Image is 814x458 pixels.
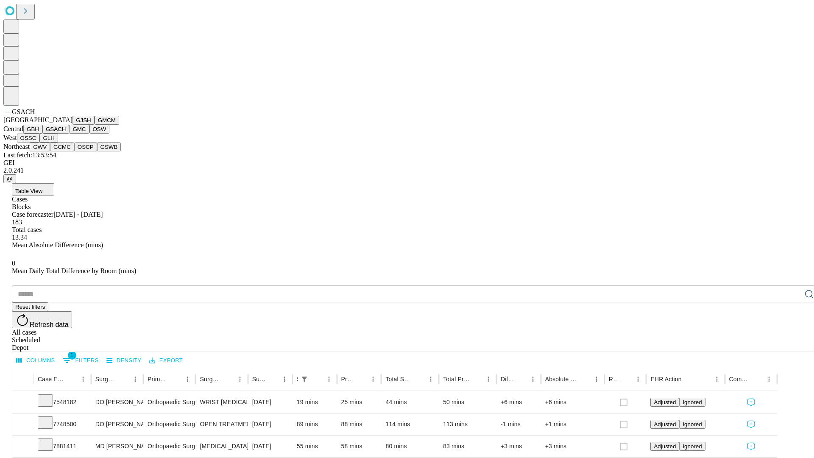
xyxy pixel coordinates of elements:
[95,436,139,457] div: MD [PERSON_NAME]
[711,373,723,385] button: Menu
[95,391,139,413] div: DO [PERSON_NAME] [PERSON_NAME]
[545,391,600,413] div: +6 mins
[385,413,435,435] div: 114 mins
[89,125,110,134] button: OSW
[683,421,702,427] span: Ignored
[38,376,64,383] div: Case Epic Id
[443,376,470,383] div: Total Predicted Duration
[69,125,89,134] button: GMC
[30,142,50,151] button: GWV
[355,373,367,385] button: Sort
[679,442,705,451] button: Ignored
[654,421,676,427] span: Adjusted
[632,373,644,385] button: Menu
[443,413,492,435] div: 113 mins
[74,142,97,151] button: OSCP
[38,413,87,435] div: 7748500
[385,436,435,457] div: 80 mins
[683,399,702,405] span: Ignored
[482,373,494,385] button: Menu
[501,376,514,383] div: Difference
[148,391,191,413] div: Orthopaedic Surgery
[367,373,379,385] button: Menu
[298,373,310,385] div: 1 active filter
[50,142,74,151] button: GCMC
[15,188,42,194] span: Table View
[3,116,72,123] span: [GEOGRAPHIC_DATA]
[650,376,681,383] div: EHR Action
[501,413,537,435] div: -1 mins
[471,373,482,385] button: Sort
[200,436,243,457] div: [MEDICAL_DATA] SKIN AND [MEDICAL_DATA]
[181,373,193,385] button: Menu
[3,134,17,141] span: West
[95,116,119,125] button: GMCM
[95,413,139,435] div: DO [PERSON_NAME] [PERSON_NAME]
[545,413,600,435] div: +1 mins
[679,420,705,429] button: Ignored
[12,183,54,195] button: Table View
[252,436,288,457] div: [DATE]
[65,373,77,385] button: Sort
[170,373,181,385] button: Sort
[729,376,750,383] div: Comments
[12,226,42,233] span: Total cases
[683,443,702,450] span: Ignored
[620,373,632,385] button: Sort
[200,413,243,435] div: OPEN TREATMENT DISTAL RADIAL INTRA-ARTICULAR FRACTURE OR EPIPHYSEAL SEPARATION [MEDICAL_DATA] 3 0...
[341,413,377,435] div: 88 mins
[654,443,676,450] span: Adjusted
[7,176,13,182] span: @
[3,143,30,150] span: Northeast
[252,391,288,413] div: [DATE]
[39,134,58,142] button: GLH
[323,373,335,385] button: Menu
[15,304,45,310] span: Reset filters
[77,373,89,385] button: Menu
[17,395,29,410] button: Expand
[14,354,57,367] button: Select columns
[413,373,425,385] button: Sort
[545,376,578,383] div: Absolute Difference
[17,134,40,142] button: OSSC
[279,373,290,385] button: Menu
[12,302,48,311] button: Reset filters
[298,373,310,385] button: Show filters
[68,351,76,360] span: 1
[654,399,676,405] span: Adjusted
[38,436,87,457] div: 7881411
[252,376,266,383] div: Surgery Date
[341,391,377,413] div: 25 mins
[61,354,101,367] button: Show filters
[501,391,537,413] div: +6 mins
[297,391,333,413] div: 19 mins
[234,373,246,385] button: Menu
[129,373,141,385] button: Menu
[515,373,527,385] button: Sort
[385,376,412,383] div: Total Scheduled Duration
[72,116,95,125] button: GJSH
[3,174,16,183] button: @
[443,436,492,457] div: 83 mins
[385,391,435,413] div: 44 mins
[679,398,705,407] button: Ignored
[23,125,42,134] button: GBH
[609,376,620,383] div: Resolved in EHR
[12,241,103,249] span: Mean Absolute Difference (mins)
[147,354,185,367] button: Export
[683,373,694,385] button: Sort
[12,218,22,226] span: 183
[95,376,117,383] div: Surgeon Name
[12,260,15,267] span: 0
[3,159,811,167] div: GEI
[443,391,492,413] div: 50 mins
[311,373,323,385] button: Sort
[12,211,53,218] span: Case forecaster
[17,417,29,432] button: Expand
[650,442,679,451] button: Adjusted
[12,108,35,115] span: GSACH
[200,391,243,413] div: WRIST [MEDICAL_DATA] SURGERY RELEASE TRANSVERSE [MEDICAL_DATA] LIGAMENT
[425,373,437,385] button: Menu
[3,125,23,132] span: Central
[650,398,679,407] button: Adjusted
